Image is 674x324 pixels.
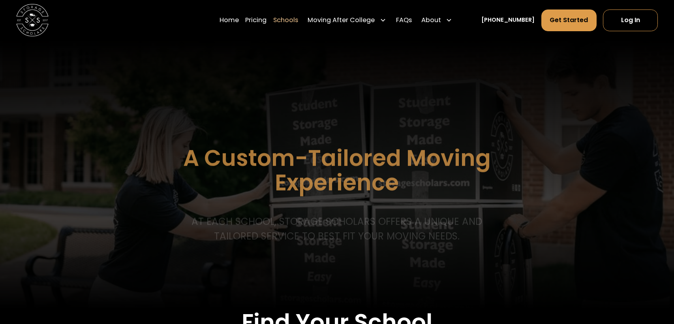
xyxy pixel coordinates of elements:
div: About [418,9,456,32]
a: FAQs [396,9,412,32]
a: Get Started [541,9,597,31]
h1: A Custom-Tailored Moving Experience [143,146,531,195]
a: Schools [273,9,298,32]
a: [PHONE_NUMBER] [481,16,535,24]
img: Storage Scholars main logo [16,4,49,36]
div: Moving After College [304,9,389,32]
a: Pricing [245,9,267,32]
a: Home [220,9,239,32]
a: Log In [603,9,658,31]
p: At each school, storage scholars offers a unique and tailored service to best fit your Moving needs. [190,215,484,244]
div: About [421,15,441,25]
div: Moving After College [308,15,375,25]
